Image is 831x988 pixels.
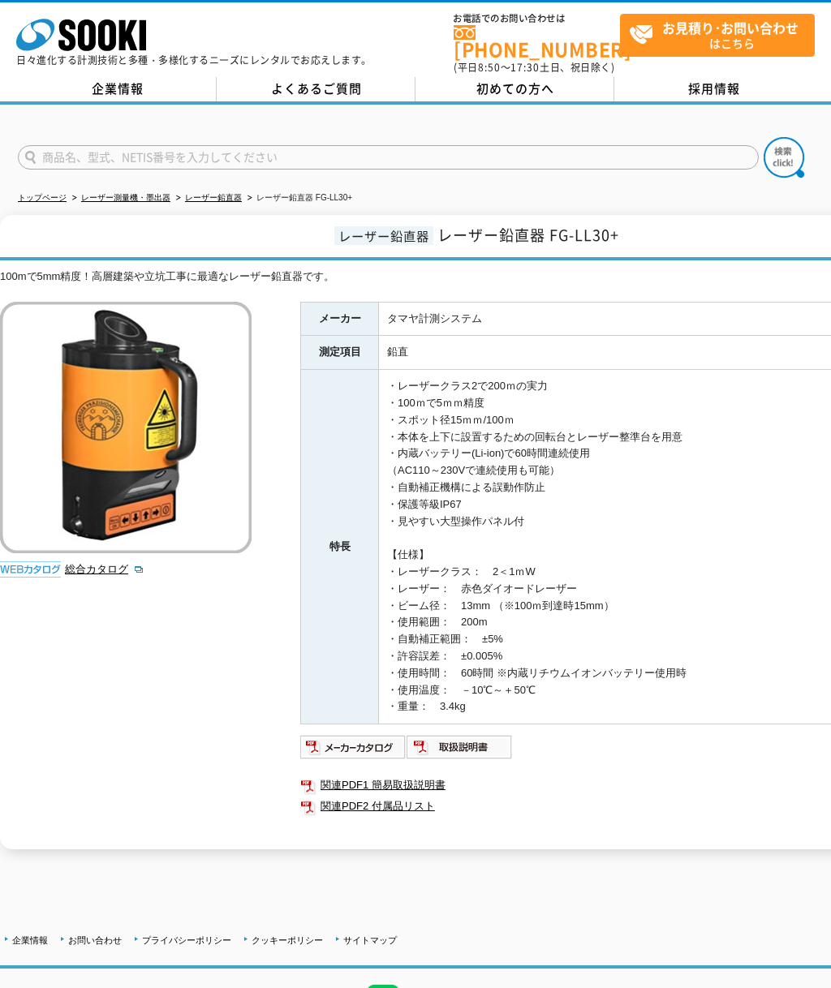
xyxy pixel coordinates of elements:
[16,55,372,65] p: 日々進化する計測技術と多種・多様化するニーズにレンタルでお応えします。
[510,60,540,75] span: 17:30
[300,745,407,757] a: メーカーカタログ
[437,224,619,246] span: レーザー鉛直器 FG-LL30+
[81,193,170,202] a: レーザー測量機・墨出器
[18,145,759,170] input: 商品名、型式、NETIS番号を入力してください
[301,302,379,336] th: メーカー
[476,79,554,97] span: 初めての方へ
[185,193,242,202] a: レーザー鉛直器
[334,226,433,245] span: レーザー鉛直器
[12,935,48,945] a: 企業情報
[244,190,352,207] li: レーザー鉛直器 FG-LL30+
[343,935,397,945] a: サイトマップ
[68,935,122,945] a: お問い合わせ
[662,18,799,37] strong: お見積り･お問い合わせ
[454,14,620,24] span: お電話でのお問い合わせは
[454,25,620,58] a: [PHONE_NUMBER]
[454,60,614,75] span: (平日 ～ 土日、祝日除く)
[415,77,614,101] a: 初めての方へ
[18,193,67,202] a: トップページ
[478,60,501,75] span: 8:50
[764,137,804,178] img: btn_search.png
[301,336,379,370] th: 測定項目
[65,563,144,575] a: 総合カタログ
[620,14,815,57] a: お見積り･お問い合わせはこちら
[300,734,407,760] img: メーカーカタログ
[217,77,415,101] a: よくあるご質問
[407,734,513,760] img: 取扱説明書
[614,77,813,101] a: 採用情報
[629,15,814,55] span: はこちら
[18,77,217,101] a: 企業情報
[252,935,323,945] a: クッキーポリシー
[301,370,379,724] th: 特長
[142,935,231,945] a: プライバシーポリシー
[407,745,513,757] a: 取扱説明書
